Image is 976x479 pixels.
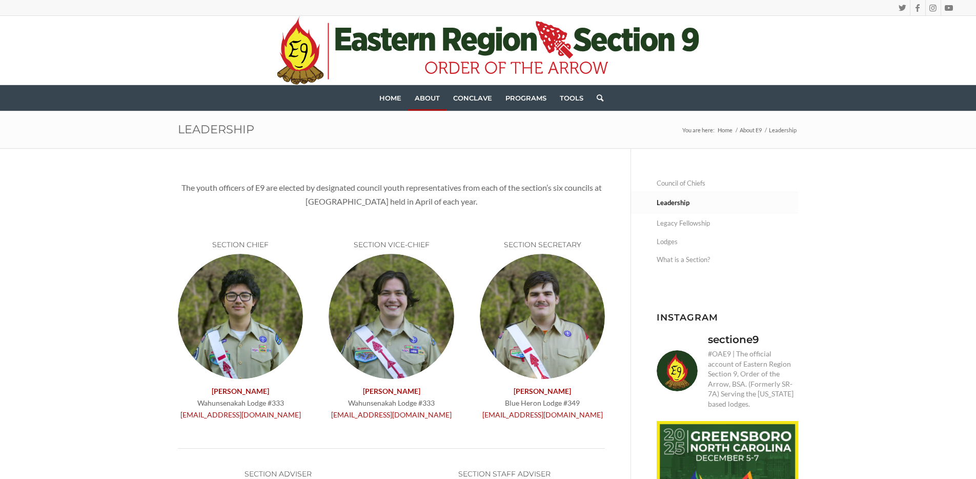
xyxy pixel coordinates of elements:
[331,410,452,419] a: [EMAIL_ADDRESS][DOMAIN_NAME]
[178,254,303,379] img: Untitled (7)
[505,94,546,102] span: Programs
[560,94,583,102] span: Tools
[682,127,715,133] span: You are here:
[178,181,605,208] p: The youth officers of E9 are elected by designated council youth representatives from each of the...
[657,312,798,322] h3: Instagram
[657,251,798,269] a: What is a Section?
[379,94,401,102] span: Home
[553,85,590,111] a: Tools
[499,85,553,111] a: Programs
[590,85,603,111] a: Search
[408,85,446,111] a: About
[373,85,408,111] a: Home
[178,241,303,249] h6: SECTION CHIEF
[514,387,571,395] strong: [PERSON_NAME]
[708,349,798,409] p: #OAE9 | The official account of Eastern Region Section 9, Order of the Arrow, BSA. (Formerly SR-7...
[480,385,605,421] p: Blue Heron Lodge #349
[657,233,798,251] a: Lodges
[329,254,454,379] img: Untitled (8)
[708,332,759,347] h3: sectione9
[404,470,605,478] h6: SECTION STAFF ADVISER
[763,126,767,134] span: /
[718,127,733,133] span: Home
[415,94,440,102] span: About
[657,174,798,192] a: Council of Chiefs
[767,126,798,134] span: Leadership
[453,94,492,102] span: Conclave
[480,241,605,249] h6: SECTION SECRETARY
[480,254,605,379] img: Untitled (9)
[482,410,603,419] a: [EMAIL_ADDRESS][DOMAIN_NAME]
[329,241,454,249] h6: SECTION VICE-CHIEF
[446,85,499,111] a: Conclave
[738,126,763,134] a: About E9
[178,470,379,478] h6: SECTION ADVISER
[178,122,254,136] a: Leadership
[657,332,798,409] a: sectione9 #OAE9 | The official account of Eastern Region Section 9, Order of the Arrow, BSA. (For...
[734,126,738,134] span: /
[212,387,269,395] strong: [PERSON_NAME]
[740,127,762,133] span: About E9
[716,126,734,134] a: Home
[363,387,420,395] strong: [PERSON_NAME]
[180,410,301,419] a: [EMAIL_ADDRESS][DOMAIN_NAME]
[178,385,303,421] p: Wahunsenakah Lodge #333
[657,193,798,213] a: Leadership
[329,385,454,421] p: Wahunsenakah Lodge #333
[657,214,798,232] a: Legacy Fellowship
